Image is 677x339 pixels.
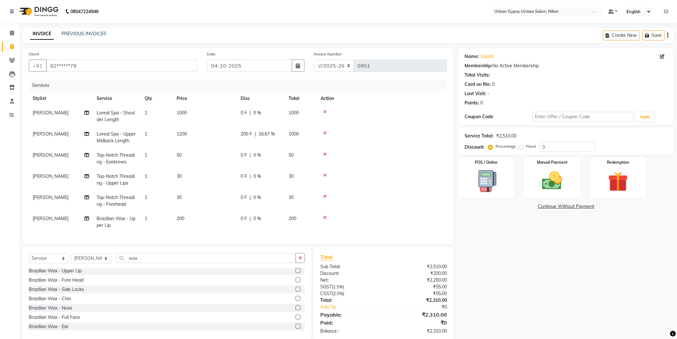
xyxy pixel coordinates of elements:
[289,173,294,179] span: 30
[250,110,251,116] span: |
[177,152,182,158] span: 50
[250,173,251,180] span: |
[253,152,261,159] span: 0 %
[315,328,384,335] div: Balance :
[33,194,68,200] span: [PERSON_NAME]
[97,173,135,186] span: Top-Notch Threading - Upper Lips
[492,81,495,88] div: 0
[255,131,256,137] span: |
[253,194,261,201] span: 0 %
[253,110,261,116] span: 0 %
[384,277,452,284] div: ₹2,200.00
[145,152,147,158] span: 1
[237,91,285,106] th: Disc
[289,131,299,137] span: 1000
[314,51,342,57] label: Invoice Number
[29,277,84,284] div: Brazilian Wax - Fore Head
[496,133,516,139] div: ₹2,510.00
[30,28,54,40] a: INVOICE
[145,194,147,200] span: 1
[29,286,84,293] div: Brazilian Wax - Side Locks
[465,90,486,97] div: Last Visit:
[315,277,384,284] div: Net:
[465,113,532,120] div: Coupon Code
[29,323,68,330] div: Brazilian Wax - Ear
[465,144,484,151] div: Discount:
[384,290,452,297] div: ₹55.00
[384,297,452,304] div: ₹2,310.00
[470,169,503,193] img: _pos-terminal.svg
[173,91,237,106] th: Price
[33,216,68,221] span: [PERSON_NAME]
[145,216,147,221] span: 1
[241,152,247,159] span: 0 F
[93,91,141,106] th: Service
[315,304,395,310] a: Add Tip
[333,291,343,296] span: 2.5%
[536,169,569,192] img: _cash.svg
[465,72,490,79] div: Total Visits:
[61,31,107,37] a: PREVIOUS INVOICES
[315,290,384,297] div: ( )
[315,263,384,270] div: Sub Total:
[465,62,667,69] div: No Active Membership
[241,194,247,201] span: 0 F
[259,131,275,137] span: 16.67 %
[315,311,384,318] div: Payable:
[315,270,384,277] div: Discount:
[46,60,197,72] input: Search by Name/Mobile/Email/Code
[320,284,332,290] span: SGST
[602,169,634,194] img: _gift.svg
[97,194,135,207] span: Top-Notch Threading - Forehead
[333,284,343,289] span: 2.5%
[487,90,489,97] div: -
[289,216,296,221] span: 200
[496,144,516,149] label: Percentage
[241,215,247,222] span: 0 F
[285,91,317,106] th: Total
[384,311,452,318] div: ₹2,310.00
[384,284,452,290] div: ₹55.00
[29,60,47,72] button: +91
[384,263,452,270] div: ₹2,510.00
[250,194,251,201] span: |
[241,110,247,116] span: 0 F
[289,194,294,200] span: 30
[29,51,39,57] label: Client
[607,160,629,165] label: Redemption
[97,110,135,122] span: Loreal Spa - Shoulder Length
[315,319,384,327] div: Paid:
[29,79,452,91] div: Services
[253,173,261,180] span: 0 %
[465,62,492,69] div: Membership:
[241,131,252,137] span: 200 F
[241,173,247,180] span: 0 F
[465,53,479,60] div: Name:
[636,112,654,122] button: Apply
[70,3,99,21] b: 08047224946
[603,30,640,40] button: Create New
[315,297,384,304] div: Total:
[116,253,296,263] input: Search or Scan
[642,30,665,40] button: Save
[16,3,60,21] img: logo
[320,254,335,260] span: Total
[320,291,332,296] span: CGST
[33,110,68,116] span: [PERSON_NAME]
[97,131,136,144] span: Loreal Spa - Upper Midback Length
[384,319,452,327] div: ₹0
[480,53,494,60] a: Sakshi
[465,133,494,139] div: Service Total:
[145,173,147,179] span: 1
[207,51,216,57] label: Date
[33,131,68,137] span: [PERSON_NAME]
[480,100,483,106] div: 0
[33,152,68,158] span: [PERSON_NAME]
[177,110,187,116] span: 1000
[29,91,93,106] th: Stylist
[532,112,634,122] input: Enter Offer / Coupon Code
[29,305,72,311] div: Brazilian Wax - Nose
[33,173,68,179] span: [PERSON_NAME]
[465,100,479,106] div: Points:
[289,110,299,116] span: 1000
